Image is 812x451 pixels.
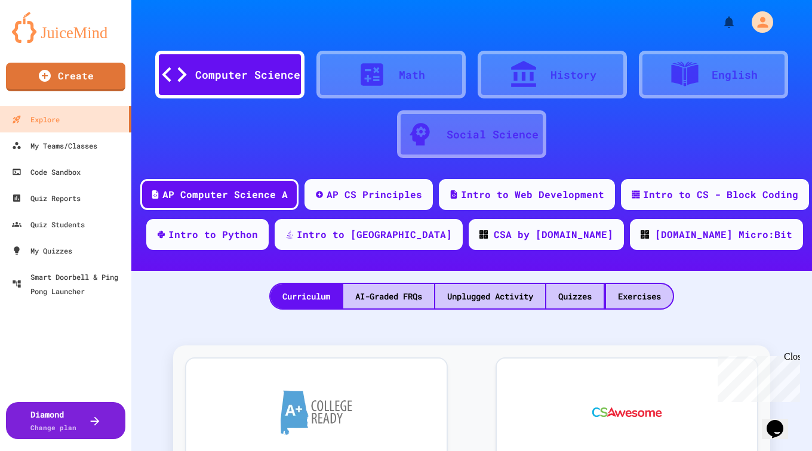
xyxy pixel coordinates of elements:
div: My Teams/Classes [12,138,97,153]
button: DiamondChange plan [6,402,125,439]
span: Change plan [30,423,76,432]
div: Social Science [447,126,539,143]
div: Chat with us now!Close [5,5,82,76]
div: Code Sandbox [12,165,81,179]
div: Unplugged Activity [435,284,545,308]
div: Smart Doorbell & Ping Pong Launcher [12,270,127,298]
div: Exercises [606,284,673,308]
img: A+ College Ready [281,390,352,435]
img: CODE_logo_RGB.png [641,230,649,239]
iframe: chat widget [713,351,800,402]
div: AP Computer Science A [162,187,288,202]
div: Math [399,67,425,83]
div: AP CS Principles [327,187,422,202]
div: Curriculum [270,284,342,308]
div: Intro to CS - Block Coding [643,187,798,202]
div: [DOMAIN_NAME] Micro:Bit [655,227,792,242]
div: AI-Graded FRQs [343,284,434,308]
div: My Quizzes [12,243,72,258]
div: Quizzes [546,284,604,308]
div: Quiz Students [12,217,85,231]
img: logo-orange.svg [12,12,119,43]
div: Computer Science [195,67,300,83]
div: History [550,67,596,83]
div: My Account [739,8,776,36]
div: English [712,67,758,83]
div: Diamond [30,408,76,433]
iframe: chat widget [762,403,800,439]
div: Intro to Python [168,227,258,242]
img: CS Awesome [580,376,674,448]
div: Explore [12,112,60,126]
div: Intro to [GEOGRAPHIC_DATA] [297,227,452,242]
img: CODE_logo_RGB.png [479,230,488,239]
a: Create [6,63,125,91]
div: Quiz Reports [12,191,81,205]
div: CSA by [DOMAIN_NAME] [494,227,613,242]
div: My Notifications [700,12,739,32]
div: Intro to Web Development [461,187,604,202]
